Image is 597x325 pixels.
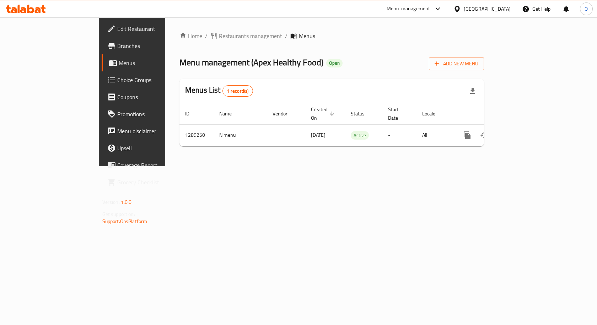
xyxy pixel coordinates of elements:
td: N menu [214,124,267,146]
span: Created On [311,105,337,122]
span: Branches [117,42,193,50]
span: Get support on: [102,210,135,219]
li: / [285,32,287,40]
span: Choice Groups [117,76,193,84]
h2: Menus List [185,85,253,97]
a: Promotions [102,105,199,123]
span: Restaurants management [219,32,282,40]
td: - [382,124,416,146]
span: Active [351,131,369,140]
span: Version: [102,197,120,207]
span: O [585,5,588,13]
a: Support.OpsPlatform [102,217,147,226]
span: Grocery Checklist [117,178,193,186]
a: Coupons [102,88,199,105]
span: Status [351,109,374,118]
span: Name [219,109,241,118]
span: 1 record(s) [223,88,253,94]
button: Add New Menu [429,57,484,70]
a: Menus [102,54,199,71]
span: Start Date [388,105,408,122]
span: Menu disclaimer [117,127,193,135]
span: Upsell [117,144,193,152]
span: Menus [299,32,315,40]
a: Branches [102,37,199,54]
a: Choice Groups [102,71,199,88]
span: Coverage Report [117,161,193,169]
span: ID [185,109,199,118]
a: Restaurants management [210,32,282,40]
span: Menu management ( Apex Healthy Food ) [179,54,323,70]
a: Edit Restaurant [102,20,199,37]
span: 1.0.0 [121,197,132,207]
div: Menu-management [387,5,430,13]
nav: breadcrumb [179,32,484,40]
span: Locale [422,109,445,118]
li: / [205,32,208,40]
th: Actions [453,103,533,125]
span: Add New Menu [435,59,478,68]
a: Upsell [102,140,199,157]
span: Promotions [117,110,193,118]
span: Vendor [273,109,297,118]
span: [DATE] [311,130,326,140]
a: Coverage Report [102,157,199,174]
span: Open [326,60,343,66]
button: more [459,127,476,144]
div: Total records count [222,85,253,97]
td: All [416,124,453,146]
div: Open [326,59,343,67]
span: Coupons [117,93,193,101]
a: Menu disclaimer [102,123,199,140]
div: Export file [464,82,481,99]
table: enhanced table [179,103,533,146]
a: Grocery Checklist [102,174,199,191]
span: Edit Restaurant [117,25,193,33]
div: [GEOGRAPHIC_DATA] [464,5,511,13]
span: Menus [119,59,193,67]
